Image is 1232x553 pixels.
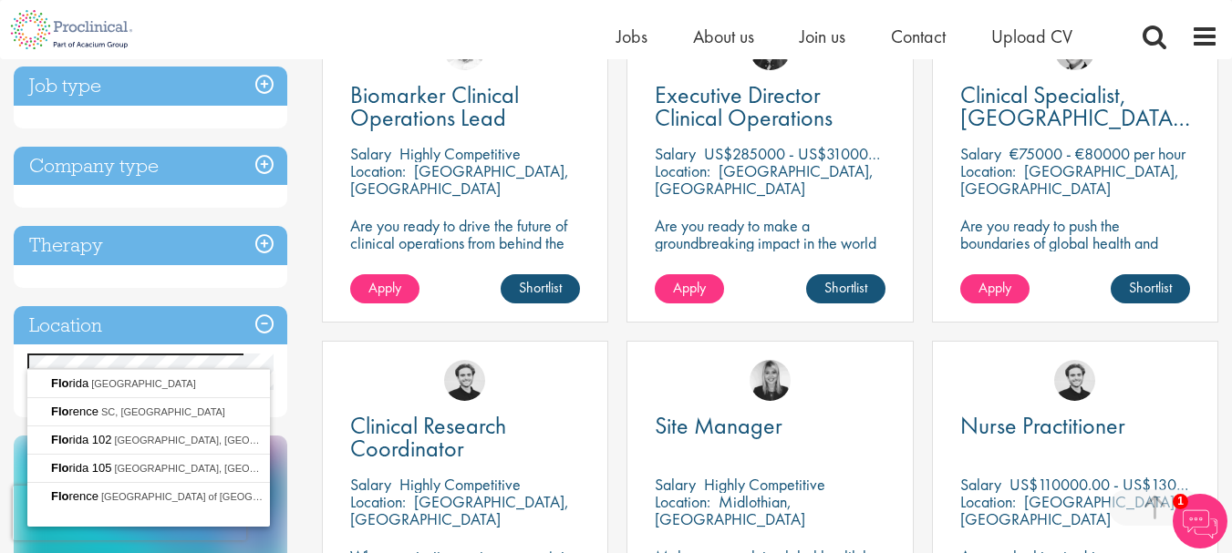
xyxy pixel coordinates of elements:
[101,491,434,502] span: [GEOGRAPHIC_DATA] of [GEOGRAPHIC_DATA], [GEOGRAPHIC_DATA]
[960,491,1016,512] span: Location:
[655,474,696,495] span: Salary
[655,160,710,181] span: Location:
[51,461,114,475] span: rida 105
[51,489,69,503] span: Flo
[655,415,885,437] a: Site Manager
[960,217,1190,321] p: Are you ready to push the boundaries of global health and make a lasting impact? This role at a h...
[655,79,833,133] span: Executive Director Clinical Operations
[891,25,946,48] a: Contact
[51,433,114,446] span: rida 102
[1054,360,1095,401] img: Nico Kohlwes
[1009,143,1185,164] p: €75000 - €80000 per hour
[350,217,580,303] p: Are you ready to drive the future of clinical operations from behind the scenes? Looking to be in...
[978,278,1011,297] span: Apply
[693,25,754,48] a: About us
[51,376,69,390] span: Flo
[51,376,91,390] span: rida
[960,79,1190,156] span: Clinical Specialist, [GEOGRAPHIC_DATA] - Cardiac
[501,274,580,303] a: Shortlist
[51,461,69,475] span: Flo
[14,67,287,106] h3: Job type
[1173,494,1227,548] img: Chatbot
[51,489,101,503] span: rence
[14,226,287,265] h3: Therapy
[14,147,287,186] h3: Company type
[350,79,519,133] span: Biomarker Clinical Operations Lead
[750,360,791,401] img: Janelle Jones
[655,143,696,164] span: Salary
[350,274,419,303] a: Apply
[655,491,710,512] span: Location:
[399,474,521,495] p: Highly Competitive
[368,278,401,297] span: Apply
[655,491,805,529] p: Midlothian, [GEOGRAPHIC_DATA]
[800,25,845,48] a: Join us
[960,84,1190,129] a: Clinical Specialist, [GEOGRAPHIC_DATA] - Cardiac
[960,474,1001,495] span: Salary
[960,143,1001,164] span: Salary
[14,306,287,345] h3: Location
[350,410,506,464] span: Clinical Research Coordinator
[806,274,885,303] a: Shortlist
[91,378,196,389] span: [GEOGRAPHIC_DATA]
[1111,274,1190,303] a: Shortlist
[350,143,391,164] span: Salary
[350,415,580,460] a: Clinical Research Coordinator
[114,463,439,474] span: [GEOGRAPHIC_DATA], [GEOGRAPHIC_DATA], [GEOGRAPHIC_DATA]
[655,274,724,303] a: Apply
[655,410,782,441] span: Site Manager
[51,405,101,418] span: rence
[616,25,647,48] a: Jobs
[704,474,825,495] p: Highly Competitive
[655,84,885,129] a: Executive Director Clinical Operations
[51,433,69,446] span: Flo
[960,160,1016,181] span: Location:
[350,491,406,512] span: Location:
[350,491,569,529] p: [GEOGRAPHIC_DATA], [GEOGRAPHIC_DATA]
[350,160,406,181] span: Location:
[114,435,439,445] span: [GEOGRAPHIC_DATA], [GEOGRAPHIC_DATA], [GEOGRAPHIC_DATA]
[13,486,246,540] iframe: reCAPTCHA
[960,415,1190,437] a: Nurse Practitioner
[960,160,1179,199] p: [GEOGRAPHIC_DATA], [GEOGRAPHIC_DATA]
[960,410,1125,441] span: Nurse Practitioner
[673,278,706,297] span: Apply
[350,160,569,199] p: [GEOGRAPHIC_DATA], [GEOGRAPHIC_DATA]
[399,143,521,164] p: Highly Competitive
[991,25,1072,48] a: Upload CV
[655,217,885,303] p: Are you ready to make a groundbreaking impact in the world of biotechnology? Join a growing compa...
[960,491,1179,529] p: [GEOGRAPHIC_DATA], [GEOGRAPHIC_DATA]
[1173,494,1188,509] span: 1
[655,160,874,199] p: [GEOGRAPHIC_DATA], [GEOGRAPHIC_DATA]
[350,474,391,495] span: Salary
[704,143,947,164] p: US$285000 - US$310000 per annum
[101,406,225,417] span: SC, [GEOGRAPHIC_DATA]
[444,360,485,401] img: Nico Kohlwes
[350,84,580,129] a: Biomarker Clinical Operations Lead
[51,405,69,418] span: Flo
[960,274,1030,303] a: Apply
